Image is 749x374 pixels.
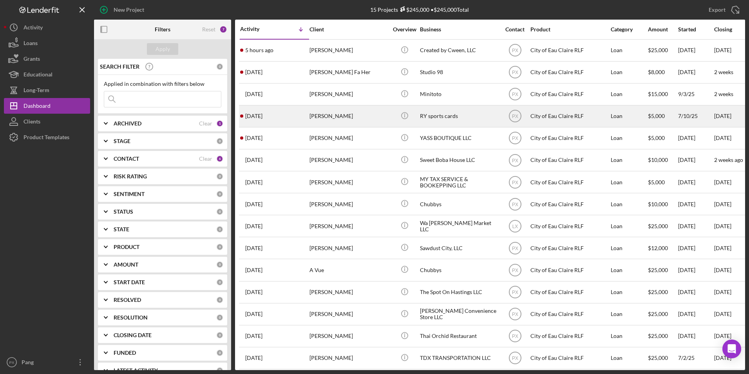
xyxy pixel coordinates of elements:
div: 0 [216,173,223,180]
span: $5,000 [648,179,665,185]
div: 0 [216,349,223,356]
span: $15,000 [648,91,668,97]
time: [DATE] [714,201,731,207]
b: LATEST ACTIVITY [114,367,158,374]
div: 6 [216,155,223,162]
div: [PERSON_NAME] [309,128,388,149]
span: $5,000 [648,113,665,119]
text: PX [9,360,14,365]
b: STATUS [114,209,133,215]
div: Loan [611,172,647,192]
div: [DATE] [678,128,713,149]
div: City of Eau Claire RLF [530,326,609,347]
div: Created by Cween, LLC [420,40,498,61]
time: 2025-07-02 21:04 [245,355,262,361]
span: $5,000 [648,134,665,141]
div: [PERSON_NAME] [309,326,388,347]
div: 7/10/25 [678,106,713,127]
div: Export [709,2,725,18]
time: [DATE] [714,47,731,53]
div: Apply [156,43,170,55]
div: City of Eau Claire RLF [530,348,609,369]
div: Grants [24,51,40,69]
div: Open Intercom Messenger [722,340,741,358]
b: CONTACT [114,156,139,162]
div: Business [420,26,498,33]
div: Clear [199,156,212,162]
div: [PERSON_NAME] [309,348,388,369]
div: 0 [216,243,223,251]
div: City of Eau Claire RLF [530,172,609,192]
b: AMOUNT [114,261,138,268]
div: City of Eau Claire RLF [530,62,609,83]
time: [DATE] [714,332,731,339]
button: Loans [4,35,90,51]
div: [DATE] [678,326,713,347]
div: [PERSON_NAME] [309,216,388,236]
div: Wa [PERSON_NAME] Market LLC [420,216,498,236]
time: 2025-07-17 23:29 [245,289,262,295]
div: [DATE] [678,304,713,325]
time: 2 weeks [714,69,733,75]
button: PXPang [PERSON_NAME] [4,354,90,370]
div: City of Eau Claire RLF [530,216,609,236]
div: Minitoto [420,84,498,105]
button: Export [701,2,745,18]
div: Clear [199,120,212,127]
div: Amount [648,26,677,33]
div: [PERSON_NAME] [309,84,388,105]
span: $25,000 [648,267,668,273]
div: 0 [216,208,223,215]
div: Chubbys [420,194,498,214]
div: [PERSON_NAME] [309,172,388,192]
time: 2 weeks [714,91,733,97]
a: Product Templates [4,129,90,145]
button: Long-Term [4,82,90,98]
a: Grants [4,51,90,67]
text: PX [512,70,518,75]
time: 2025-08-11 18:49 [245,179,262,185]
text: PX [512,158,518,163]
div: Loan [611,348,647,369]
a: Clients [4,114,90,129]
time: [DATE] [714,179,731,185]
div: 0 [216,367,223,374]
div: City of Eau Claire RLF [530,84,609,105]
span: $25,000 [648,354,668,361]
time: 2025-07-03 17:16 [245,333,262,339]
div: City of Eau Claire RLF [530,194,609,214]
div: 7/2/25 [678,348,713,369]
div: 0 [216,138,223,145]
div: 0 [216,314,223,321]
text: PX [512,268,518,273]
div: The Spot On Hastings LLC [420,282,498,303]
time: [DATE] [714,354,731,361]
div: [DATE] [678,62,713,83]
div: Loan [611,150,647,171]
time: 2025-09-08 18:25 [245,157,262,163]
time: [DATE] [714,245,731,251]
a: Dashboard [4,98,90,114]
span: $10,000 [648,201,668,207]
div: City of Eau Claire RLF [530,150,609,171]
div: Loan [611,106,647,127]
time: [DATE] [714,267,731,273]
div: [PERSON_NAME] [309,304,388,325]
div: [DATE] [678,260,713,280]
time: [DATE] [714,134,731,141]
b: RESOLVED [114,297,141,303]
time: 2 weeks ago [714,156,743,163]
b: START DATE [114,279,145,285]
div: Applied in combination with filters below [104,81,221,87]
span: $25,000 [648,332,668,339]
b: RISK RATING [114,173,147,180]
div: [DATE] [678,150,713,171]
time: 2025-09-16 16:42 [245,69,262,75]
div: [DATE] [678,282,713,303]
div: Loan [611,194,647,214]
button: Activity [4,20,90,35]
span: $25,000 [648,310,668,317]
div: Long-Term [24,82,49,100]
